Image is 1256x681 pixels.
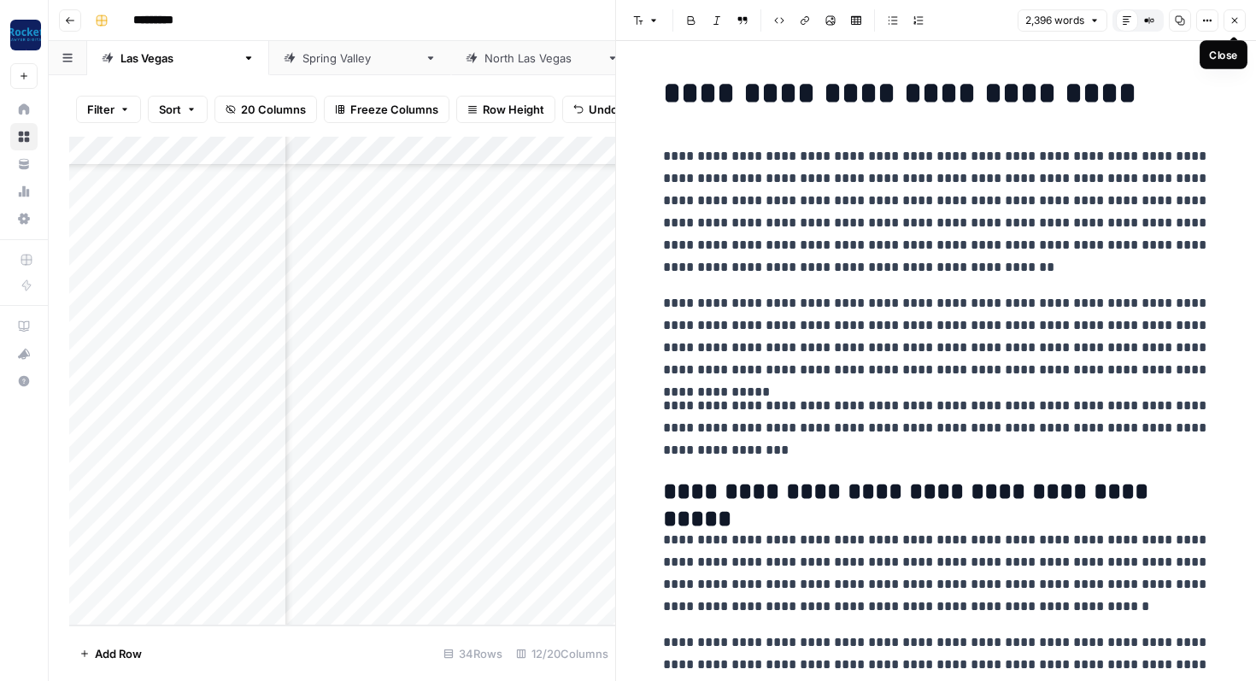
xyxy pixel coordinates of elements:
a: Your Data [10,150,38,178]
div: [GEOGRAPHIC_DATA] [484,50,600,67]
span: Row Height [483,101,544,118]
div: Close [1210,47,1238,63]
div: [GEOGRAPHIC_DATA] [302,50,418,67]
a: AirOps Academy [10,313,38,340]
button: What's new? [10,340,38,367]
button: 2,396 words [1018,9,1107,32]
button: Row Height [456,96,555,123]
a: [GEOGRAPHIC_DATA] [87,41,269,75]
span: Undo [589,101,618,118]
div: What's new? [11,341,37,367]
button: 20 Columns [214,96,317,123]
img: Rocket Pilots Logo [10,20,41,50]
a: Settings [10,205,38,232]
div: [GEOGRAPHIC_DATA] [120,50,236,67]
a: Browse [10,123,38,150]
span: 20 Columns [241,101,306,118]
button: Workspace: Rocket Pilots [10,14,38,56]
span: Sort [159,101,181,118]
a: [GEOGRAPHIC_DATA] [451,41,633,75]
button: Sort [148,96,208,123]
span: Add Row [95,645,142,662]
a: [GEOGRAPHIC_DATA] [269,41,451,75]
button: Filter [76,96,141,123]
button: Freeze Columns [324,96,449,123]
div: 12/20 Columns [509,640,615,667]
a: Home [10,96,38,123]
button: Help + Support [10,367,38,395]
span: Freeze Columns [350,101,438,118]
a: Usage [10,178,38,205]
div: 34 Rows [437,640,509,667]
button: Add Row [69,640,152,667]
span: Filter [87,101,114,118]
button: Undo [562,96,629,123]
span: 2,396 words [1025,13,1084,28]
